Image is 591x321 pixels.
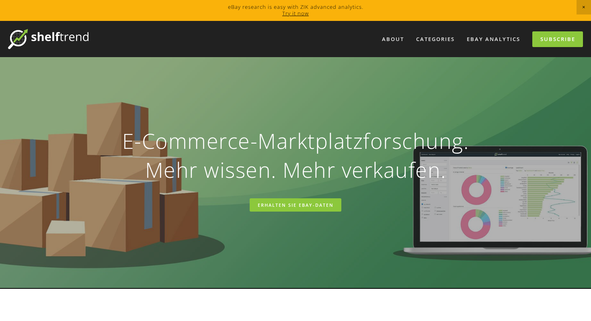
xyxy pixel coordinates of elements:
a: Try it now [282,10,309,17]
a: Subscribe [532,31,583,47]
p: E-Commerce-Marktplatzforschung. [116,130,475,151]
a: eBay Analytics [462,33,525,46]
img: ShelfTrend [8,29,88,49]
a: ERHALTEN SIE EBAY-DATEN [250,198,341,212]
p: Mehr wissen. Mehr verkaufen. [116,159,475,180]
a: About [377,33,409,46]
div: Categories [411,33,460,46]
